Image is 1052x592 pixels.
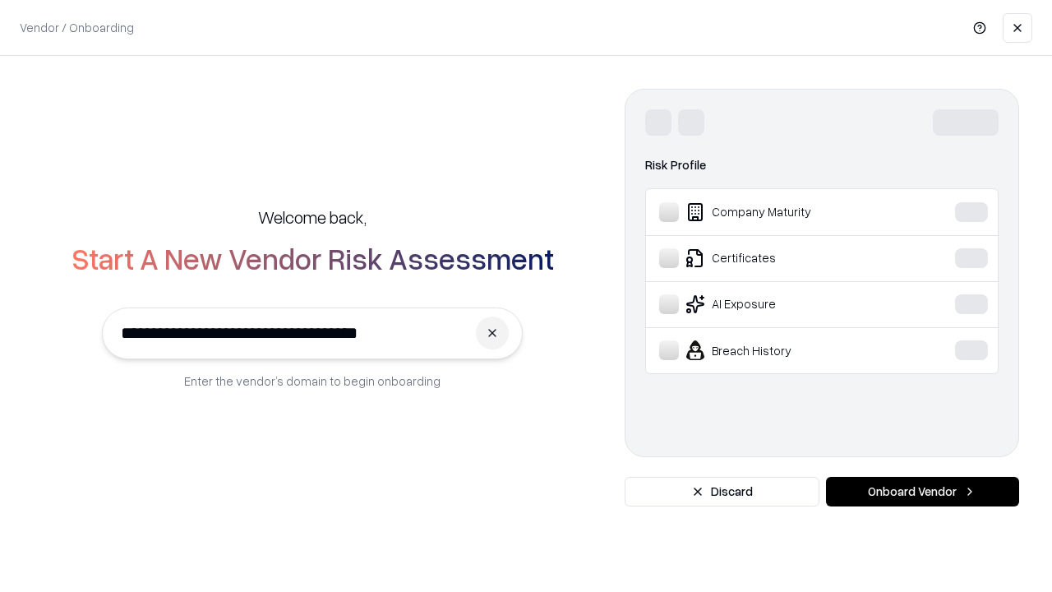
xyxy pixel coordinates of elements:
div: AI Exposure [659,294,905,314]
button: Discard [625,477,819,506]
div: Certificates [659,248,905,268]
p: Vendor / Onboarding [20,19,134,36]
div: Risk Profile [645,155,999,175]
h2: Start A New Vendor Risk Assessment [72,242,554,275]
button: Onboard Vendor [826,477,1019,506]
h5: Welcome back, [258,206,367,229]
p: Enter the vendor’s domain to begin onboarding [184,372,441,390]
div: Company Maturity [659,202,905,222]
div: Breach History [659,340,905,360]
